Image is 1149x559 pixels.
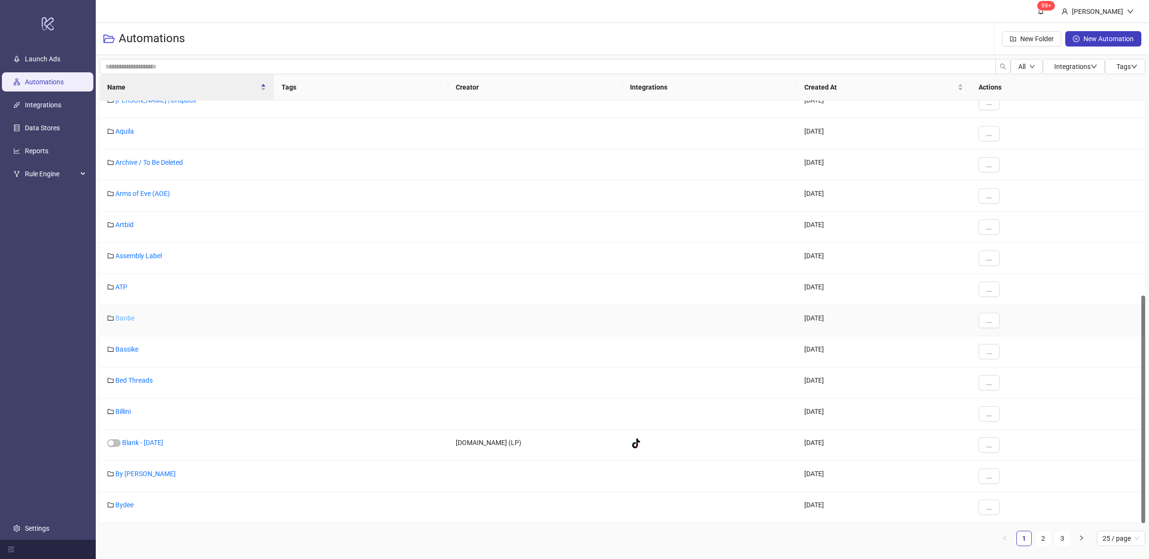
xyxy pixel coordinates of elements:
div: Page Size [1097,531,1145,546]
span: folder [107,315,114,321]
span: folder [107,284,114,290]
h3: Automations [119,31,185,46]
button: New Folder [1002,31,1061,46]
a: 2 [1036,531,1050,546]
button: right [1074,531,1089,546]
span: folder [107,252,114,259]
a: Blank - [DATE] [122,439,163,446]
button: ... [979,500,1000,515]
span: ... [986,99,992,106]
button: New Automation [1065,31,1141,46]
div: [DATE] [797,461,971,492]
button: left [997,531,1013,546]
a: Data Stores [25,124,60,132]
div: [DATE] [797,492,971,523]
span: 25 / page [1103,531,1139,546]
span: ... [986,348,992,355]
button: ... [979,406,1000,422]
div: [DATE] [797,305,971,336]
div: [DATE] [797,399,971,430]
a: Aquila [115,127,134,135]
li: 3 [1055,531,1070,546]
a: Settings [25,525,49,532]
span: folder-add [1010,35,1016,42]
span: ... [986,410,992,418]
a: Artbid [115,221,134,228]
span: ... [986,472,992,480]
span: plus-circle [1073,35,1080,42]
span: ... [986,441,992,449]
div: [DATE] [797,336,971,367]
button: ... [979,95,1000,110]
button: ... [979,219,1000,235]
span: search [1000,63,1006,70]
span: Rule Engine [25,164,78,183]
th: Name [100,74,274,101]
div: [DATE] [797,243,971,274]
span: left [1002,535,1008,541]
li: 1 [1016,531,1032,546]
span: ... [986,285,992,293]
a: Bed Threads [115,376,153,384]
span: ... [986,503,992,511]
div: [DATE] [797,430,971,461]
th: Integrations [622,74,797,101]
span: down [1091,63,1097,70]
a: Assembly Label [115,252,162,260]
a: Archive / To Be Deleted [115,159,183,166]
span: ... [986,192,992,200]
span: Name [107,82,259,92]
span: folder [107,346,114,353]
span: New Automation [1083,35,1134,43]
button: Tagsdown [1105,59,1145,74]
span: folder-open [103,33,115,45]
button: ... [979,375,1000,390]
span: Tags [1116,63,1138,70]
button: ... [979,282,1000,297]
li: 2 [1036,531,1051,546]
button: ... [979,313,1000,328]
button: ... [979,468,1000,484]
div: [DATE] [797,367,971,399]
button: ... [979,437,1000,453]
span: ... [986,161,992,169]
th: Created At [797,74,971,101]
span: folder [107,502,114,508]
a: Billini [115,408,131,415]
div: [DATE] [797,274,971,305]
span: bell [1037,8,1044,14]
button: Integrationsdown [1043,59,1105,74]
span: folder [107,377,114,384]
div: [DATE] [797,87,971,118]
th: Tags [274,74,448,101]
a: Arms of Eve (AOE) [115,190,170,197]
li: Next Page [1074,531,1089,546]
th: Creator [448,74,622,101]
span: user [1061,8,1068,15]
div: [DATE] [797,118,971,149]
span: right [1079,535,1084,541]
span: folder [107,159,114,166]
span: down [1029,64,1035,69]
button: Alldown [1011,59,1043,74]
a: Integrations [25,101,61,109]
span: ... [986,379,992,387]
a: Reports [25,147,48,155]
li: Previous Page [997,531,1013,546]
span: folder [107,190,114,197]
span: folder [107,470,114,477]
button: ... [979,157,1000,172]
span: folder [107,408,114,415]
div: [DATE] [797,181,971,212]
button: ... [979,344,1000,359]
a: Automations [25,78,64,86]
a: Launch Ads [25,55,60,63]
div: [DOMAIN_NAME] (LP) [448,430,622,461]
a: 1 [1017,531,1031,546]
button: ... [979,126,1000,141]
a: Banbe [115,314,135,322]
span: ... [986,130,992,137]
span: folder [107,221,114,228]
span: ... [986,317,992,324]
span: Integrations [1054,63,1097,70]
